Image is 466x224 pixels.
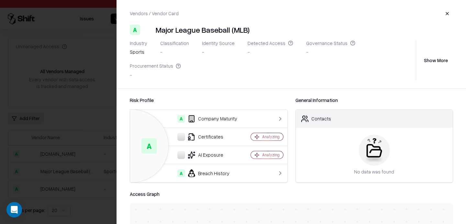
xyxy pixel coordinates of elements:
[160,49,189,55] div: -
[202,40,235,46] div: Identity Source
[130,40,147,46] div: Industry
[130,96,288,104] div: Risk Profile
[141,138,157,154] div: A
[248,49,293,55] div: -
[130,72,181,78] div: -
[130,25,140,35] div: A
[130,63,181,69] div: Procurement Status
[143,25,153,35] img: Major League Baseball (MLB)
[354,168,394,175] div: No data was found
[135,169,240,177] div: Breach History
[295,96,453,104] div: General Information
[262,152,280,158] div: Analyzing
[311,115,331,122] div: Contacts
[135,115,240,123] div: Company Maturity
[177,169,185,177] div: A
[419,54,453,66] button: Show More
[130,10,179,17] div: Vendors / Vendor Card
[135,133,240,141] div: Certificates
[306,49,355,55] div: -
[248,40,293,46] div: Detected Access
[130,190,453,198] div: Access Graph
[156,25,250,35] div: Major League Baseball (MLB)
[160,40,189,46] div: Classification
[177,115,185,123] div: A
[130,49,147,55] div: sports
[262,134,280,140] div: Analyzing
[202,49,235,55] div: -
[135,151,240,159] div: AI Exposure
[306,40,355,46] div: Governance Status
